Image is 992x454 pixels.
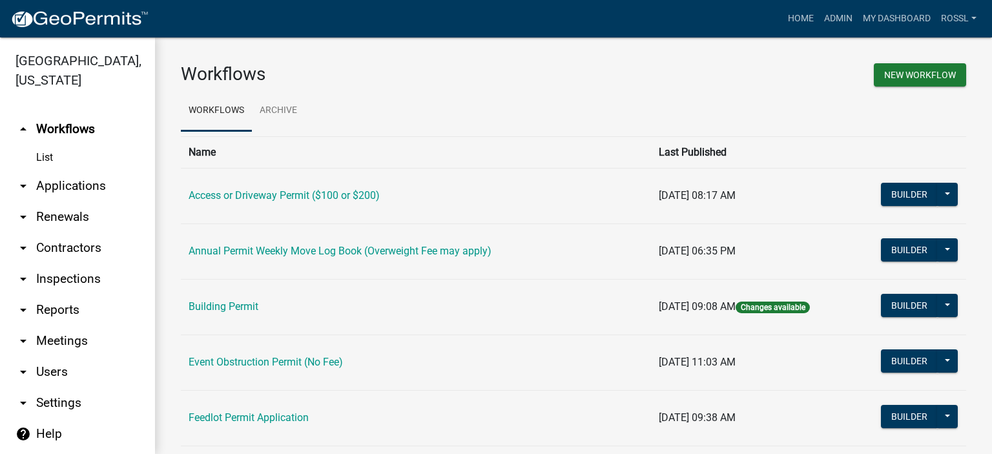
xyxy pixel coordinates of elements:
span: [DATE] 06:35 PM [659,245,736,257]
i: arrow_drop_down [15,302,31,318]
a: Access or Driveway Permit ($100 or $200) [189,189,380,201]
span: [DATE] 09:08 AM [659,300,736,313]
button: Builder [881,294,938,317]
i: arrow_drop_down [15,364,31,380]
a: Home [783,6,819,31]
i: arrow_drop_up [15,121,31,137]
a: Feedlot Permit Application [189,411,309,424]
a: Archive [252,90,305,132]
a: Event Obstruction Permit (No Fee) [189,356,343,368]
i: arrow_drop_down [15,240,31,256]
span: [DATE] 08:17 AM [659,189,736,201]
button: Builder [881,238,938,262]
i: arrow_drop_down [15,271,31,287]
button: Builder [881,405,938,428]
button: New Workflow [874,63,966,87]
a: My Dashboard [858,6,936,31]
i: arrow_drop_down [15,178,31,194]
span: [DATE] 11:03 AM [659,356,736,368]
a: RossL [936,6,982,31]
th: Last Published [651,136,852,168]
span: Changes available [736,302,809,313]
i: arrow_drop_down [15,333,31,349]
a: Admin [819,6,858,31]
a: Workflows [181,90,252,132]
i: arrow_drop_down [15,395,31,411]
button: Builder [881,183,938,206]
i: arrow_drop_down [15,209,31,225]
h3: Workflows [181,63,564,85]
span: [DATE] 09:38 AM [659,411,736,424]
button: Builder [881,349,938,373]
a: Building Permit [189,300,258,313]
i: help [15,426,31,442]
th: Name [181,136,651,168]
a: Annual Permit Weekly Move Log Book (Overweight Fee may apply) [189,245,491,257]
